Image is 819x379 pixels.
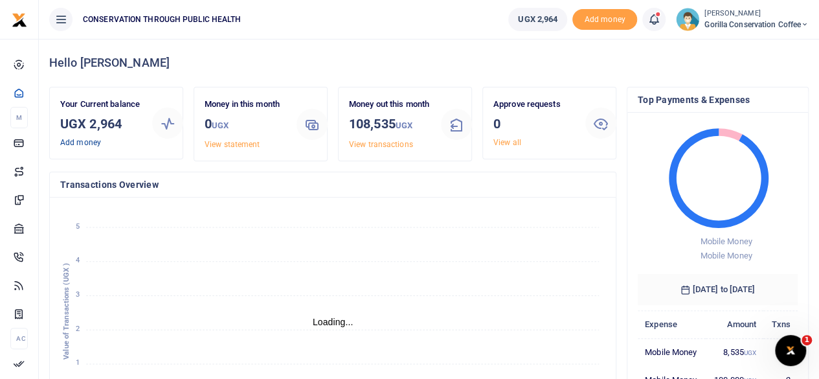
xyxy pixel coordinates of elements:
text: Loading... [313,317,353,327]
img: profile-user [676,8,699,31]
h6: [DATE] to [DATE] [638,274,798,305]
a: UGX 2,964 [508,8,567,31]
a: View statement [205,140,260,149]
h4: Transactions Overview [60,178,605,192]
text: Value of Transactions (UGX ) [62,263,71,360]
span: Add money [572,9,637,30]
tspan: 3 [76,290,80,299]
h3: 0 [493,114,575,133]
span: Mobile Money [700,236,752,246]
a: logo-small logo-large logo-large [12,14,27,24]
li: Toup your wallet [572,9,637,30]
tspan: 1 [76,359,80,367]
li: Wallet ballance [503,8,572,31]
th: Amount [706,310,763,338]
td: Mobile Money [638,338,706,366]
h3: UGX 2,964 [60,114,142,133]
p: Your Current balance [60,98,142,111]
a: Add money [60,138,101,147]
li: M [10,107,28,128]
tspan: 4 [76,256,80,264]
h3: 0 [205,114,286,135]
span: UGX 2,964 [518,13,557,26]
p: Approve requests [493,98,575,111]
span: 1 [802,335,812,345]
h4: Hello [PERSON_NAME] [49,56,809,70]
tspan: 5 [76,222,80,231]
a: Add money [572,14,637,23]
iframe: Intercom live chat [775,335,806,366]
span: CONSERVATION THROUGH PUBLIC HEALTH [78,14,246,25]
td: 8,535 [706,338,763,366]
img: logo-small [12,12,27,28]
p: Money out this month [349,98,431,111]
small: [PERSON_NAME] [704,8,809,19]
p: Money in this month [205,98,286,111]
a: profile-user [PERSON_NAME] Gorilla Conservation Coffee [676,8,809,31]
th: Txns [763,310,798,338]
a: View all [493,138,521,147]
td: 1 [763,338,798,366]
span: Mobile Money [700,251,752,260]
small: UGX [212,121,229,130]
th: Expense [638,310,706,338]
small: UGX [396,121,412,130]
small: UGX [744,349,756,356]
span: Gorilla Conservation Coffee [704,19,809,30]
tspan: 2 [76,325,80,333]
h3: 108,535 [349,114,431,135]
a: View transactions [349,140,413,149]
h4: Top Payments & Expenses [638,93,798,107]
li: Ac [10,328,28,349]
